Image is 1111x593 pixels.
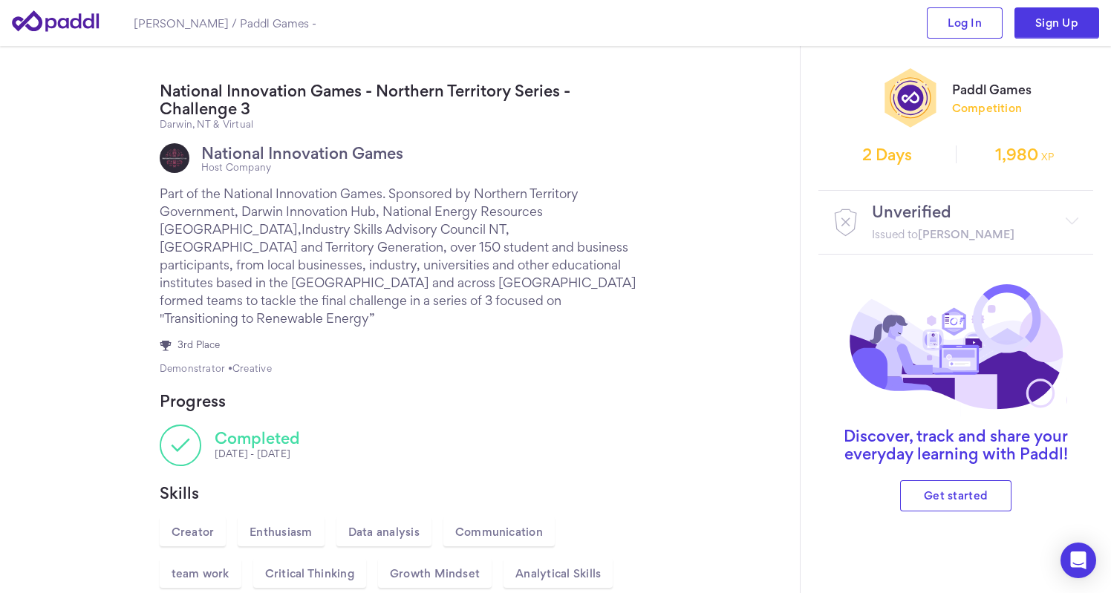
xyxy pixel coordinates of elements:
span: Growth Mindset [390,566,480,581]
div: Demonstrator • Creative [160,363,641,374]
span: Darwin, NT & Virtual [160,119,641,130]
h1: [PERSON_NAME] / Paddl Games - [134,16,316,31]
h4: Skills [160,484,641,502]
div: Issued to [872,226,1014,242]
div: Unverified [872,203,951,220]
p: Part of the National Innovation Games. Sponsored by Northern Territory Government, Darwin Innovat... [160,185,641,327]
span: Analytical Skills [515,566,601,581]
small: XP [1038,153,1054,160]
span: team work [172,566,229,581]
a: Get started [900,480,1011,511]
span: Critical Thinking [265,566,354,581]
h4: Paddl Games [952,81,1032,99]
h4: Progress [160,392,641,410]
h2: National Innovation Games [201,144,403,162]
span: 2 Days [818,145,956,163]
div: UnverifiedIssued to[PERSON_NAME] [830,203,1081,242]
div: Completed [215,429,300,447]
img: National Innovation Games [160,143,189,173]
div: Host Company [201,162,403,173]
h1: National Innovation Games - Northern Territory Series - Challenge 3 [160,82,641,117]
div: [DATE] - [DATE] [215,448,300,459]
span: Communication [455,524,543,540]
span: Enthusiasm [250,524,312,540]
span: 3rd Place [177,339,221,351]
span: Competition [952,102,1032,115]
span: [PERSON_NAME] [918,230,1014,238]
h2: Discover, track and share your everyday learning with Paddl! [818,427,1093,462]
span: 1,980 [957,145,1093,163]
span: Creator [172,524,215,540]
div: Open Intercom Messenger [1060,543,1096,578]
span: Data analysis [348,524,420,540]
